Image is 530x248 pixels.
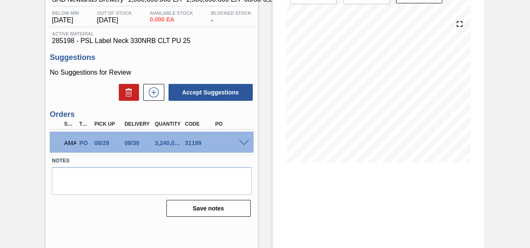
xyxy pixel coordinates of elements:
span: Below Min [52,11,79,16]
p: No Suggestions for Review [50,69,253,76]
div: 08/30/2025 [123,140,155,146]
div: - [209,11,254,24]
div: Delete Suggestions [115,84,139,101]
div: Delivery [123,121,155,127]
span: Blocked Stock [211,11,252,16]
span: [DATE] [52,16,79,24]
div: Step [62,121,76,127]
div: 31199 [183,140,215,146]
div: Purchase order [77,140,91,146]
div: Accept Suggestions [164,83,254,102]
button: Save notes [166,200,251,217]
span: 0.000 EA [150,16,193,23]
span: Active Material [52,31,251,36]
span: Out Of Stock [97,11,132,16]
h3: Suggestions [50,53,253,62]
span: 285198 - PSL Label Neck 330NRB CLT PU 25 [52,37,251,45]
button: Accept Suggestions [169,84,253,101]
div: Code [183,121,215,127]
div: 08/29/2025 [92,140,125,146]
div: PO [213,121,246,127]
p: AMA [64,140,74,146]
div: Awaiting Manager Approval [62,134,76,152]
div: Pick up [92,121,125,127]
div: New suggestion [139,84,164,101]
span: Available Stock [150,11,193,16]
h3: Orders [50,110,253,119]
div: 3,240,000.000 [153,140,185,146]
div: Type [77,121,91,127]
div: Quantity [153,121,185,127]
label: Notes [52,155,251,167]
span: [DATE] [97,16,132,24]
